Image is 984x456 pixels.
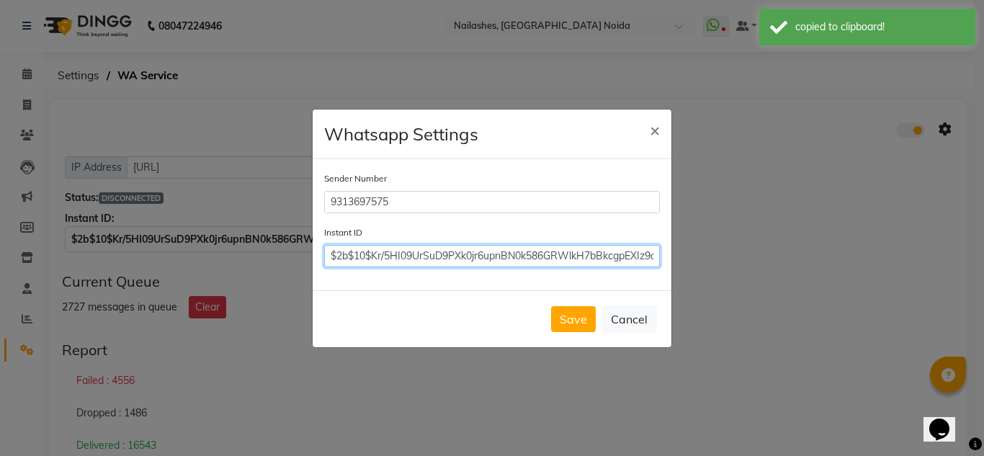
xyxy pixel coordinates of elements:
[795,19,965,35] div: copied to clipboard!
[324,121,478,147] h4: Whatsapp Settings
[324,172,387,185] label: Sender Number
[324,226,362,239] label: Instant ID
[923,398,970,442] iframe: chat widget
[638,109,671,150] button: Close
[601,305,657,333] button: Cancel
[650,119,660,140] span: ×
[551,306,596,332] button: Save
